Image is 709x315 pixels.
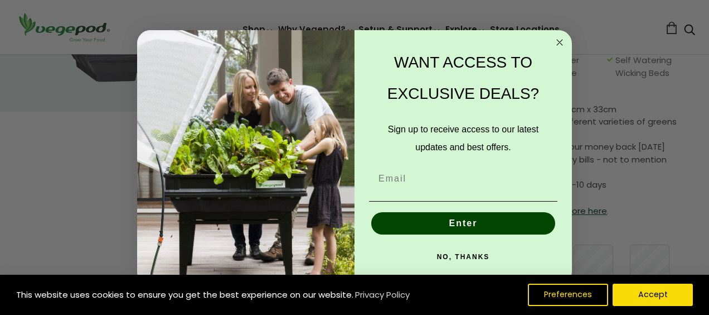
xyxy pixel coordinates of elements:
[16,289,353,300] span: This website uses cookies to ensure you get the best experience on our website.
[369,246,557,268] button: NO, THANKS
[388,125,538,152] span: Sign up to receive access to our latest updates and best offers.
[553,36,566,49] button: Close dialog
[528,284,608,306] button: Preferences
[371,212,555,235] button: Enter
[353,285,411,305] a: Privacy Policy (opens in a new tab)
[613,284,693,306] button: Accept
[387,54,539,102] span: WANT ACCESS TO EXCLUSIVE DEALS?
[137,30,354,285] img: e9d03583-1bb1-490f-ad29-36751b3212ff.jpeg
[369,168,557,190] input: Email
